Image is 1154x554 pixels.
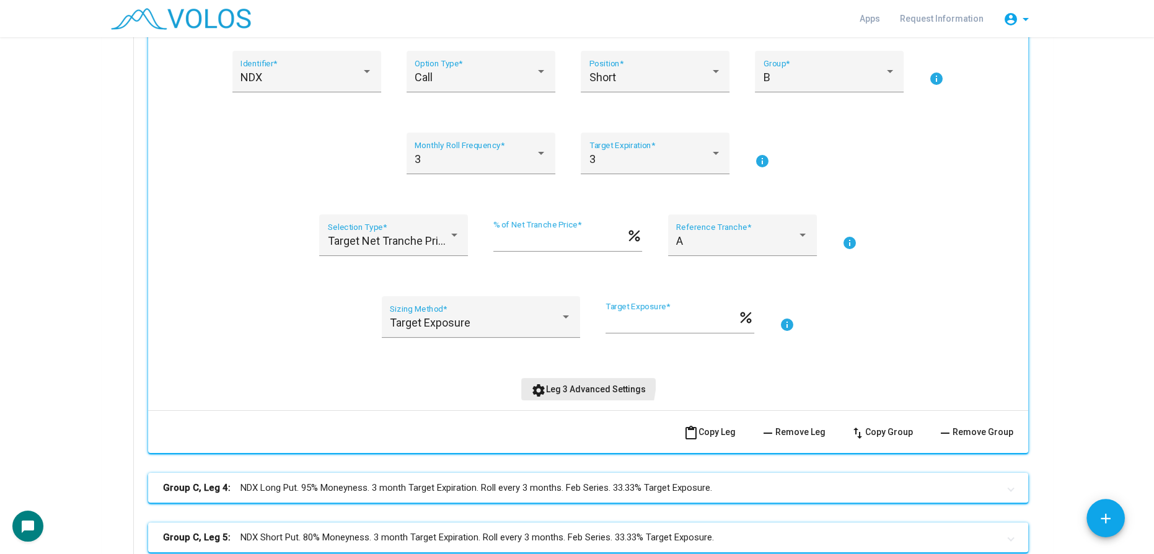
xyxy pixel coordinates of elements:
[531,383,546,398] mat-icon: settings
[780,317,795,332] mat-icon: info
[589,71,616,84] span: Short
[840,421,923,443] button: Copy Group
[589,152,596,165] span: 3
[163,481,231,495] b: Group C, Leg 4:
[531,384,646,394] span: Leg 3 Advanced Settings
[240,71,262,84] span: NDX
[760,427,826,437] span: Remove Leg
[890,7,993,30] a: Request Information
[148,473,1028,503] mat-expansion-panel-header: Group C, Leg 4:NDX Long Put. 95% Moneyness. 3 month Target Expiration. Roll every 3 months. Feb S...
[928,421,1023,443] button: Remove Group
[850,7,890,30] a: Apps
[163,530,231,545] b: Group C, Leg 5:
[850,427,913,437] span: Copy Group
[842,235,857,250] mat-icon: info
[674,421,746,443] button: Copy Leg
[938,427,1013,437] span: Remove Group
[148,51,1028,453] div: Group B, Leg 3:NDX Short Call. 100 Target Net Tranche Price. 3 month Target Expiration. Roll ever...
[850,426,865,441] mat-icon: swap_vert
[900,14,984,24] span: Request Information
[684,427,736,437] span: Copy Leg
[1003,12,1018,27] mat-icon: account_circle
[764,71,770,84] span: B
[860,14,880,24] span: Apps
[738,309,754,323] mat-icon: percent
[148,522,1028,552] mat-expansion-panel-header: Group C, Leg 5:NDX Short Put. 80% Moneyness. 3 month Target Expiration. Roll every 3 months. Feb ...
[938,426,953,441] mat-icon: remove
[390,316,470,329] span: Target Exposure
[20,519,35,534] mat-icon: chat_bubble
[676,234,683,247] span: A
[415,152,421,165] span: 3
[755,154,770,169] mat-icon: info
[625,227,642,242] mat-icon: percent
[684,426,698,441] mat-icon: content_paste
[1098,511,1114,527] mat-icon: add
[328,234,451,247] span: Target Net Tranche Price
[163,481,998,495] mat-panel-title: NDX Long Put. 95% Moneyness. 3 month Target Expiration. Roll every 3 months. Feb Series. 33.33% T...
[760,426,775,441] mat-icon: remove
[1086,499,1125,537] button: Add icon
[163,530,998,545] mat-panel-title: NDX Short Put. 80% Moneyness. 3 month Target Expiration. Roll every 3 months. Feb Series. 33.33% ...
[751,421,835,443] button: Remove Leg
[415,71,433,84] span: Call
[1018,12,1033,27] mat-icon: arrow_drop_down
[929,71,944,86] mat-icon: info
[521,378,656,400] button: Leg 3 Advanced Settings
